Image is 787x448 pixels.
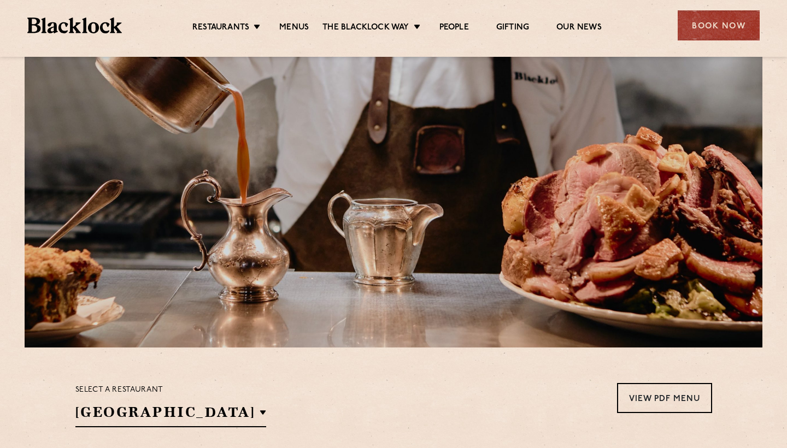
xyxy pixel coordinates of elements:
[678,10,760,40] div: Book Now
[75,403,267,427] h2: [GEOGRAPHIC_DATA]
[439,22,469,34] a: People
[322,22,409,34] a: The Blacklock Way
[556,22,602,34] a: Our News
[617,383,712,413] a: View PDF Menu
[279,22,309,34] a: Menus
[75,383,267,397] p: Select a restaurant
[496,22,529,34] a: Gifting
[27,17,122,33] img: BL_Textured_Logo-footer-cropped.svg
[192,22,249,34] a: Restaurants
